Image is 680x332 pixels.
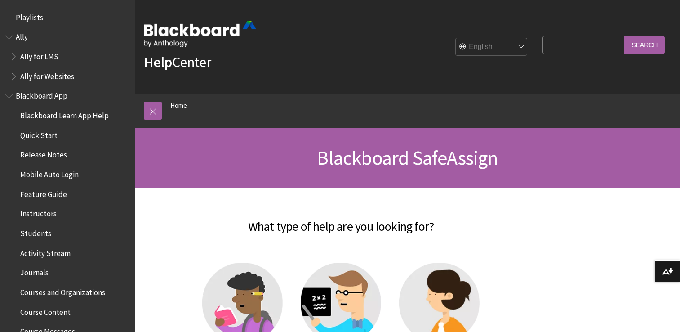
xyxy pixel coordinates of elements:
[16,89,67,101] span: Blackboard App
[20,128,58,140] span: Quick Start
[20,187,67,199] span: Feature Guide
[624,36,665,54] input: Search
[20,265,49,278] span: Journals
[20,226,51,238] span: Students
[20,305,71,317] span: Course Content
[144,206,538,236] h2: What type of help are you looking for?
[20,108,109,120] span: Blackboard Learn App Help
[5,30,129,84] nav: Book outline for Anthology Ally Help
[20,285,105,297] span: Courses and Organizations
[144,53,211,71] a: HelpCenter
[20,49,58,61] span: Ally for LMS
[144,53,172,71] strong: Help
[20,148,67,160] span: Release Notes
[20,167,79,179] span: Mobile Auto Login
[144,21,256,47] img: Blackboard by Anthology
[171,100,187,111] a: Home
[16,30,28,42] span: Ally
[317,145,498,170] span: Blackboard SafeAssign
[456,38,528,56] select: Site Language Selector
[20,206,57,219] span: Instructors
[20,246,71,258] span: Activity Stream
[16,10,43,22] span: Playlists
[20,69,74,81] span: Ally for Websites
[5,10,129,25] nav: Book outline for Playlists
